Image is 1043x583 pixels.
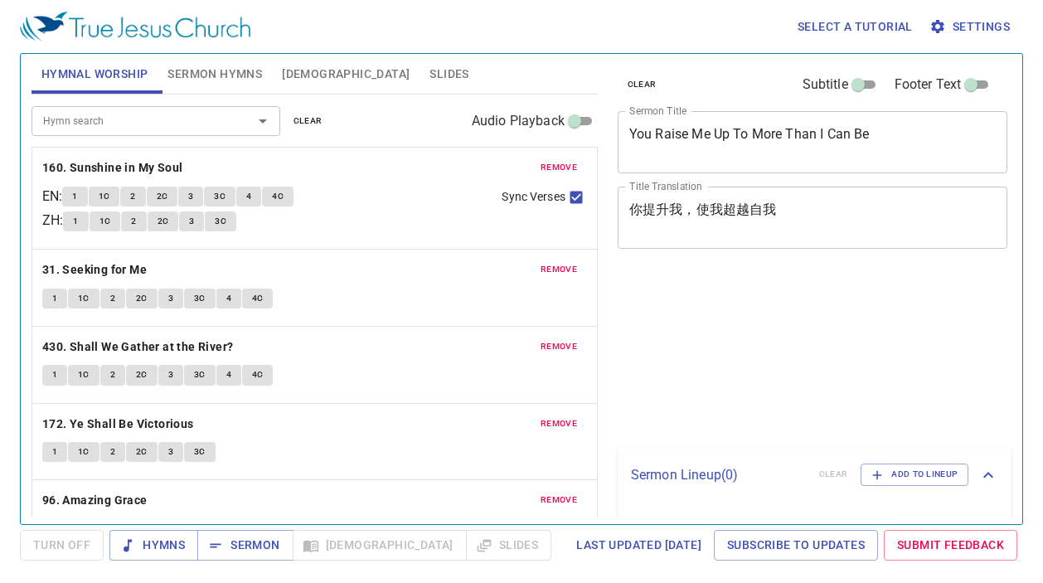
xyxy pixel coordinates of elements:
[895,75,962,95] span: Footer Text
[78,367,90,382] span: 1C
[531,490,587,510] button: remove
[252,367,264,382] span: 4C
[502,188,565,206] span: Sync Verses
[576,535,701,556] span: Last updated [DATE]
[727,535,865,556] span: Subscribe to Updates
[42,260,147,280] b: 31. Seeking for Me
[531,158,587,177] button: remove
[89,187,120,206] button: 1C
[42,158,183,178] b: 160. Sunshine in My Soul
[100,442,125,462] button: 2
[68,365,99,385] button: 1C
[110,291,115,306] span: 2
[242,365,274,385] button: 4C
[184,365,216,385] button: 3C
[216,365,241,385] button: 4
[42,490,150,511] button: 96. Amazing Grace
[78,291,90,306] span: 1C
[123,535,185,556] span: Hymns
[42,365,67,385] button: 1
[184,442,216,462] button: 3C
[226,367,231,382] span: 4
[194,291,206,306] span: 3C
[541,493,577,508] span: remove
[194,445,206,459] span: 3C
[541,339,577,354] span: remove
[109,530,198,561] button: Hymns
[100,365,125,385] button: 2
[189,214,194,229] span: 3
[205,211,236,231] button: 3C
[211,535,279,556] span: Sermon
[629,202,997,233] textarea: 你提升我，使我超越自我
[158,442,183,462] button: 3
[541,262,577,277] span: remove
[110,445,115,459] span: 2
[897,535,1004,556] span: Submit Feedback
[148,211,179,231] button: 2C
[130,189,135,204] span: 2
[168,445,173,459] span: 3
[158,214,169,229] span: 2C
[933,17,1010,37] span: Settings
[42,414,196,435] button: 172. Ye Shall Be Victorious
[215,214,226,229] span: 3C
[121,211,146,231] button: 2
[178,187,203,206] button: 3
[78,445,90,459] span: 1C
[628,77,657,92] span: clear
[168,291,173,306] span: 3
[236,187,261,206] button: 4
[68,289,99,309] button: 1C
[52,445,57,459] span: 1
[99,214,111,229] span: 1C
[631,465,806,485] p: Sermon Lineup ( 0 )
[42,442,67,462] button: 1
[68,442,99,462] button: 1C
[147,187,178,206] button: 2C
[618,447,1011,502] div: Sermon Lineup(0)clearAdd to Lineup
[251,109,274,133] button: Open
[262,187,293,206] button: 4C
[570,530,708,561] a: Last updated [DATE]
[42,187,62,206] p: EN :
[42,490,148,511] b: 96. Amazing Grace
[226,291,231,306] span: 4
[42,211,63,231] p: ZH :
[541,416,577,431] span: remove
[126,365,158,385] button: 2C
[531,337,587,357] button: remove
[42,414,194,435] b: 172. Ye Shall Be Victorious
[52,367,57,382] span: 1
[158,289,183,309] button: 3
[100,289,125,309] button: 2
[216,289,241,309] button: 4
[197,530,293,561] button: Sermon
[629,126,997,158] textarea: You Raise Me Up To More Than I Can Be
[110,367,115,382] span: 2
[90,211,121,231] button: 1C
[798,17,913,37] span: Select a tutorial
[167,64,262,85] span: Sermon Hymns
[120,187,145,206] button: 2
[52,291,57,306] span: 1
[282,64,410,85] span: [DEMOGRAPHIC_DATA]
[926,12,1016,42] button: Settings
[246,189,251,204] span: 4
[618,75,667,95] button: clear
[62,187,87,206] button: 1
[42,337,236,357] button: 430. Shall We Gather at the River?
[126,442,158,462] button: 2C
[158,365,183,385] button: 3
[214,189,226,204] span: 3C
[611,266,932,441] iframe: from-child
[42,289,67,309] button: 1
[204,187,235,206] button: 3C
[631,517,739,533] i: Nothing saved yet
[42,158,186,178] button: 160. Sunshine in My Soul
[99,189,110,204] span: 1C
[184,289,216,309] button: 3C
[42,260,150,280] button: 31. Seeking for Me
[41,64,148,85] span: Hymnal Worship
[884,530,1017,561] a: Submit Feedback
